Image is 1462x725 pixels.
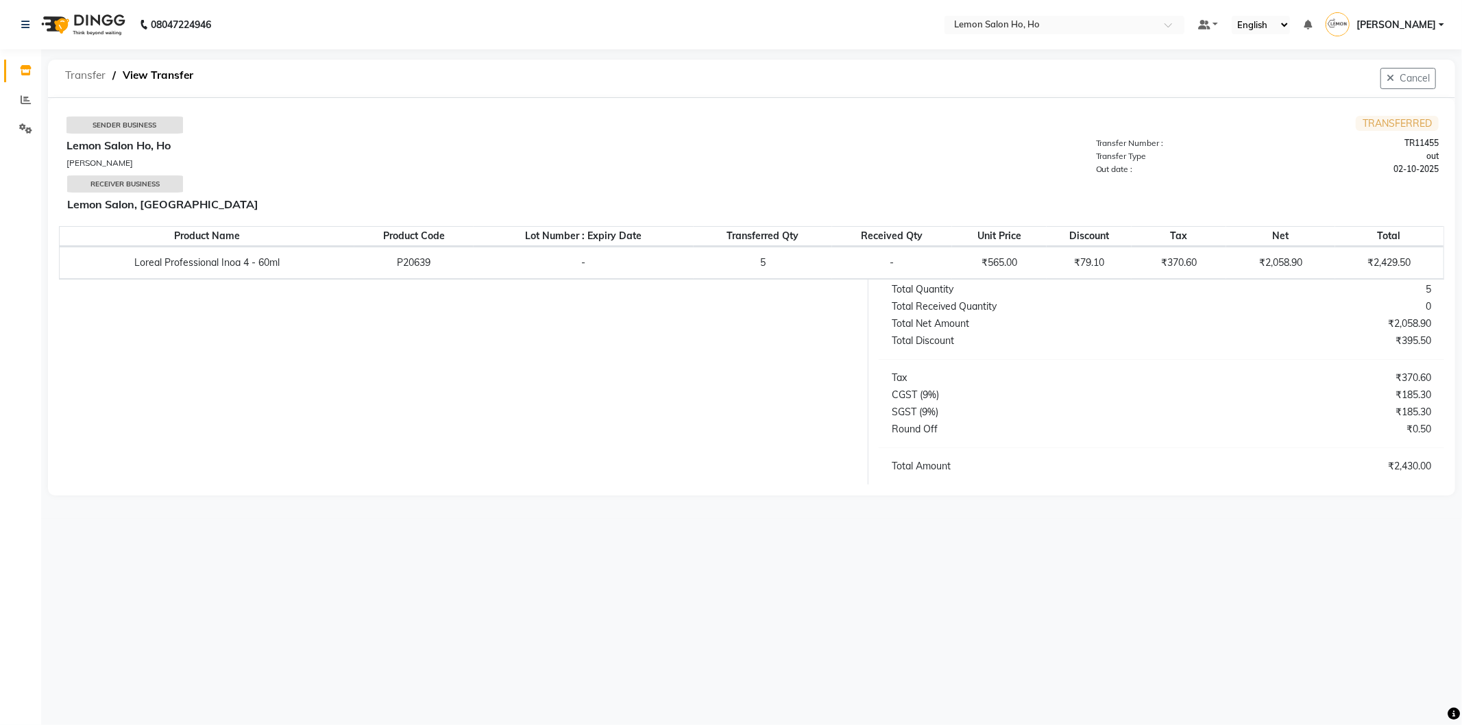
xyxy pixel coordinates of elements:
span: Transfer [58,63,112,88]
span: TRANSFERRED [1356,116,1439,131]
div: ₹185.30 [1162,388,1441,402]
div: 5 [1162,282,1441,297]
div: SGST (9%) [881,405,1161,419]
td: 5 [694,247,832,279]
div: ₹2,058.90 [1162,317,1441,331]
div: Out date : [1088,163,1267,175]
div: Round Off [881,422,1161,437]
td: Loreal Professional Inoa 4 - 60ml [60,247,354,279]
div: Total Amount [881,459,1161,474]
td: ₹2,058.90 [1226,247,1335,279]
th: Transferred Qty [694,226,832,247]
div: ₹370.60 [1162,371,1441,385]
div: TR11455 [1267,137,1447,149]
td: ₹79.10 [1047,247,1132,279]
div: Transfer Number : [1088,137,1267,149]
b: Lemon Salon, [GEOGRAPHIC_DATA] [67,197,258,211]
button: Cancel [1380,68,1436,89]
td: ₹2,429.50 [1335,247,1443,279]
img: Aquib Khan [1326,12,1350,36]
div: ₹2,430.00 [1162,459,1441,474]
th: Tax [1132,226,1226,247]
th: Net [1226,226,1335,247]
div: out [1267,150,1447,162]
b: 08047224946 [151,5,211,44]
div: ₹185.30 [1162,405,1441,419]
div: CGST (9%) [881,388,1161,402]
div: Total Net Amount [881,317,1161,331]
b: Lemon Salon Ho, Ho [66,138,171,152]
div: 0 [1162,299,1441,314]
img: logo [35,5,129,44]
th: Received Qty [832,226,952,247]
div: [PERSON_NAME] [66,157,751,169]
td: - [474,247,693,279]
td: ₹565.00 [952,247,1047,279]
span: [PERSON_NAME] [1356,18,1436,32]
div: 02-10-2025 [1267,163,1447,175]
div: Receiver Business [67,175,183,193]
th: Unit Price [952,226,1047,247]
div: Total Quantity [881,282,1161,297]
div: Total Received Quantity [881,299,1161,314]
th: Lot Number : Expiry Date [474,226,693,247]
div: Transfer Type [1088,150,1267,162]
div: ₹0.50 [1162,422,1441,437]
th: Product Code [354,226,474,247]
div: ₹395.50 [1162,334,1441,348]
td: - [832,247,952,279]
td: P20639 [354,247,474,279]
th: Total [1335,226,1443,247]
div: Total Discount [881,334,1161,348]
th: Product Name [60,226,354,247]
div: Tax [881,371,1161,385]
th: Discount [1047,226,1132,247]
td: ₹370.60 [1132,247,1226,279]
div: Sender Business [66,116,183,134]
span: View Transfer [116,63,200,88]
